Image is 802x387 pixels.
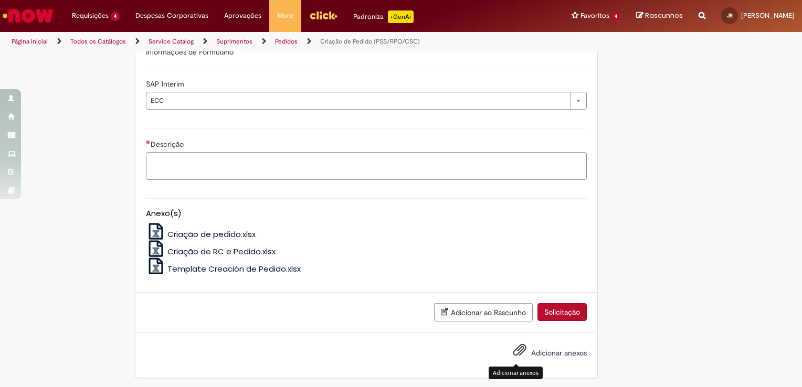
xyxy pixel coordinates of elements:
[645,10,683,20] span: Rascunhos
[146,140,151,144] span: Necessários
[353,10,414,23] div: Padroniza
[167,263,301,274] span: Template Creación de Pedido.xlsx
[320,37,420,46] a: Criação de Pedido (PSS/RPO/CSC)
[216,37,252,46] a: Suprimentos
[309,7,337,23] img: click_logo_yellow_360x200.png
[8,32,527,51] ul: Trilhas de página
[151,139,186,149] span: Descrição
[167,229,256,240] span: Criação de pedido.xlsx
[167,246,276,257] span: Criação de RC e Pedido.xlsx
[146,79,186,89] span: SAP Interim
[135,10,208,21] span: Despesas Corporativas
[146,152,587,180] textarea: Descrição
[149,37,194,46] a: Service Catalog
[537,303,587,321] button: Solicitação
[510,340,529,364] button: Adicionar anexos
[146,47,234,57] label: Informações de Formulário
[146,246,276,257] a: Criação de RC e Pedido.xlsx
[636,11,683,21] a: Rascunhos
[146,209,587,218] h5: Anexo(s)
[111,12,120,21] span: 4
[489,367,543,379] div: Adicionar anexos
[70,37,126,46] a: Todos os Catálogos
[151,92,565,109] span: ECC
[531,348,587,358] span: Adicionar anexos
[727,12,733,19] span: JR
[146,263,301,274] a: Template Creación de Pedido.xlsx
[224,10,261,21] span: Aprovações
[72,10,109,21] span: Requisições
[277,10,293,21] span: More
[388,10,414,23] p: +GenAi
[581,10,609,21] span: Favoritos
[275,37,298,46] a: Pedidos
[146,229,256,240] a: Criação de pedido.xlsx
[1,5,55,26] img: ServiceNow
[611,12,620,21] span: 4
[741,11,794,20] span: [PERSON_NAME]
[12,37,48,46] a: Página inicial
[434,303,533,321] button: Adicionar ao Rascunho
